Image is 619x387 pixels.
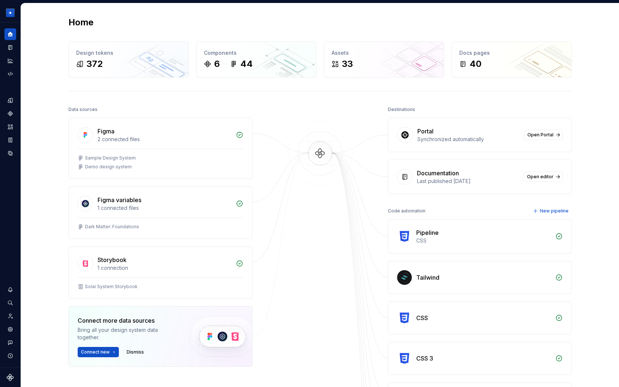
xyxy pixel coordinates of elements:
div: Data sources [68,104,98,115]
div: Figma variables [98,196,141,204]
div: Sample Design System [85,155,136,161]
span: Connect new [81,349,110,355]
button: Contact support [4,337,16,348]
div: 6 [214,58,220,70]
a: Data sources [4,147,16,159]
a: Figma variables1 connected filesDark Matter: Foundations [68,186,252,239]
div: Connect more data sources [78,316,177,325]
span: Open Portal [527,132,553,138]
a: Invite team [4,310,16,322]
div: Pipeline [416,228,439,237]
div: CSS [416,237,551,244]
a: Home [4,28,16,40]
div: Demo design system [85,164,132,170]
span: Open editor [527,174,553,180]
div: Docs pages [459,49,564,57]
button: Search ⌘K [4,297,16,309]
div: 372 [86,58,103,70]
div: Code automation [388,206,425,216]
div: Assets [332,49,436,57]
div: 1 connected files [98,204,231,212]
a: Components [4,108,16,119]
div: Bring all your design system data together. [78,326,177,341]
div: Synchronized automatically [417,136,520,143]
a: Settings [4,323,16,335]
span: New pipeline [540,208,569,214]
a: Storybook1 connectionSolar System Storybook [68,246,252,299]
svg: Supernova Logo [7,374,14,381]
div: Tailwind [416,273,439,282]
button: Dismiss [123,347,147,357]
div: 2 connected files [98,136,231,143]
div: 33 [342,58,353,70]
div: Design tokens [76,49,181,57]
div: CSS [416,313,428,322]
a: Figma2 connected filesSample Design SystemDemo design system [68,118,252,179]
button: New pipeline [531,206,572,216]
span: Dismiss [127,349,144,355]
div: Figma [98,127,114,136]
a: Analytics [4,55,16,67]
h2: Home [68,17,93,28]
a: Open Portal [524,130,563,140]
div: Dark Matter: Foundations [85,224,139,230]
div: Portal [417,127,434,136]
a: Components644 [196,42,316,78]
a: Docs pages40 [452,42,572,78]
button: Connect new [78,347,119,357]
div: CSS 3 [416,354,433,363]
a: Assets [4,121,16,133]
div: Solar System Storybook [85,284,138,290]
div: 44 [240,58,253,70]
a: Documentation [4,42,16,53]
a: Design tokens372 [68,42,189,78]
a: Storybook stories [4,134,16,146]
a: Code automation [4,68,16,80]
a: Design tokens [4,94,16,106]
a: Open editor [524,172,563,182]
a: Assets33 [324,42,444,78]
div: 1 connection [98,264,231,272]
div: Components [204,49,309,57]
div: Documentation [417,169,459,178]
button: Notifications [4,284,16,295]
img: 049812b6-2877-400d-9dc9-987621144c16.png [6,8,15,17]
div: Storybook [98,255,127,264]
div: 40 [470,58,481,70]
div: Destinations [388,104,415,115]
div: Last published [DATE] [417,178,519,185]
